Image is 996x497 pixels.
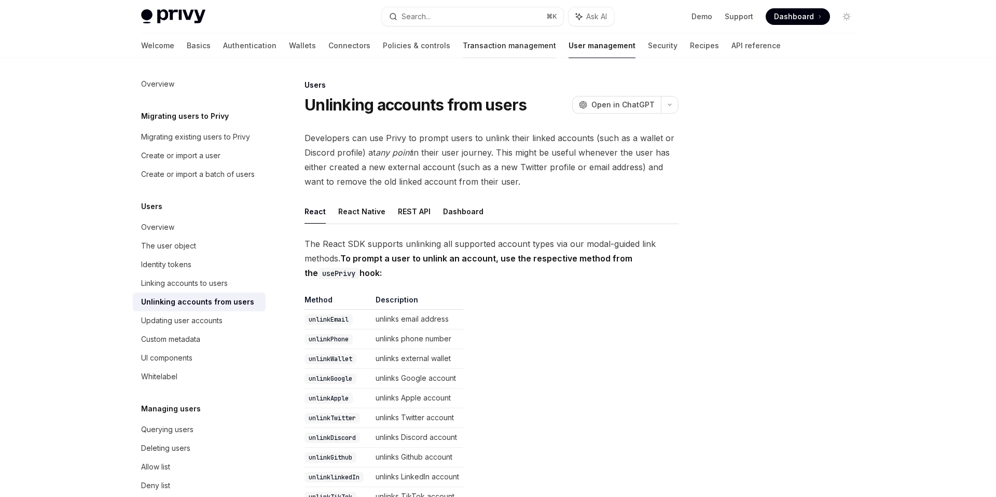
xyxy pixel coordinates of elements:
[141,221,174,233] div: Overview
[371,310,463,329] td: unlinks email address
[382,7,563,26] button: Search...⌘K
[305,253,632,278] strong: To prompt a user to unlink an account, use the respective method from the hook:
[141,461,170,473] div: Allow list
[133,367,266,386] a: Whitelabel
[141,333,200,346] div: Custom metadata
[141,296,254,308] div: Unlinking accounts from users
[141,442,190,454] div: Deleting users
[371,389,463,408] td: unlinks Apple account
[383,33,450,58] a: Policies & controls
[133,311,266,330] a: Updating user accounts
[305,413,360,423] code: unlinkTwitter
[133,237,266,255] a: The user object
[586,11,607,22] span: Ask AI
[133,476,266,495] a: Deny list
[141,258,191,271] div: Identity tokens
[305,334,353,344] code: unlinkPhone
[289,33,316,58] a: Wallets
[305,393,353,404] code: unlinkApple
[305,452,356,463] code: unlinkGithub
[133,218,266,237] a: Overview
[371,467,463,487] td: unlinks LinkedIn account
[133,293,266,311] a: Unlinking accounts from users
[690,33,719,58] a: Recipes
[133,349,266,367] a: UI components
[141,110,229,122] h5: Migrating users to Privy
[141,277,228,289] div: Linking accounts to users
[223,33,276,58] a: Authentication
[133,420,266,439] a: Querying users
[141,479,170,492] div: Deny list
[463,33,556,58] a: Transaction management
[402,10,431,23] div: Search...
[725,11,753,22] a: Support
[133,274,266,293] a: Linking accounts to users
[133,146,266,165] a: Create or import a user
[305,95,527,114] h1: Unlinking accounts from users
[141,403,201,415] h5: Managing users
[338,199,385,224] button: React Native
[572,96,661,114] button: Open in ChatGPT
[305,131,679,189] span: Developers can use Privy to prompt users to unlink their linked accounts (such as a wallet or Dis...
[305,314,353,325] code: unlinkEmail
[133,439,266,458] a: Deleting users
[305,472,364,482] code: unlinklinkedIn
[398,199,431,224] button: REST API
[305,374,356,384] code: unlinkGoogle
[371,408,463,428] td: unlinks Twitter account
[305,199,326,224] button: React
[731,33,781,58] a: API reference
[141,149,220,162] div: Create or import a user
[371,428,463,448] td: unlinks Discord account
[376,147,412,158] em: any point
[591,100,655,110] span: Open in ChatGPT
[305,433,360,443] code: unlinkDiscord
[546,12,557,21] span: ⌘ K
[318,268,359,279] code: usePrivy
[443,199,483,224] button: Dashboard
[133,458,266,476] a: Allow list
[569,33,635,58] a: User management
[187,33,211,58] a: Basics
[141,131,250,143] div: Migrating existing users to Privy
[691,11,712,22] a: Demo
[774,11,814,22] span: Dashboard
[141,9,205,24] img: light logo
[133,165,266,184] a: Create or import a batch of users
[371,295,463,310] th: Description
[141,423,193,436] div: Querying users
[141,168,255,181] div: Create or import a batch of users
[141,352,192,364] div: UI components
[328,33,370,58] a: Connectors
[371,349,463,369] td: unlinks external wallet
[133,255,266,274] a: Identity tokens
[133,330,266,349] a: Custom metadata
[141,33,174,58] a: Welcome
[305,354,356,364] code: unlinkWallet
[371,329,463,349] td: unlinks phone number
[141,314,223,327] div: Updating user accounts
[305,80,679,90] div: Users
[141,200,162,213] h5: Users
[371,369,463,389] td: unlinks Google account
[305,295,371,310] th: Method
[371,448,463,467] td: unlinks Github account
[838,8,855,25] button: Toggle dark mode
[305,237,679,280] span: The React SDK supports unlinking all supported account types via our modal-guided link methods.
[141,370,177,383] div: Whitelabel
[569,7,614,26] button: Ask AI
[141,240,196,252] div: The user object
[133,75,266,93] a: Overview
[133,128,266,146] a: Migrating existing users to Privy
[141,78,174,90] div: Overview
[766,8,830,25] a: Dashboard
[648,33,677,58] a: Security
